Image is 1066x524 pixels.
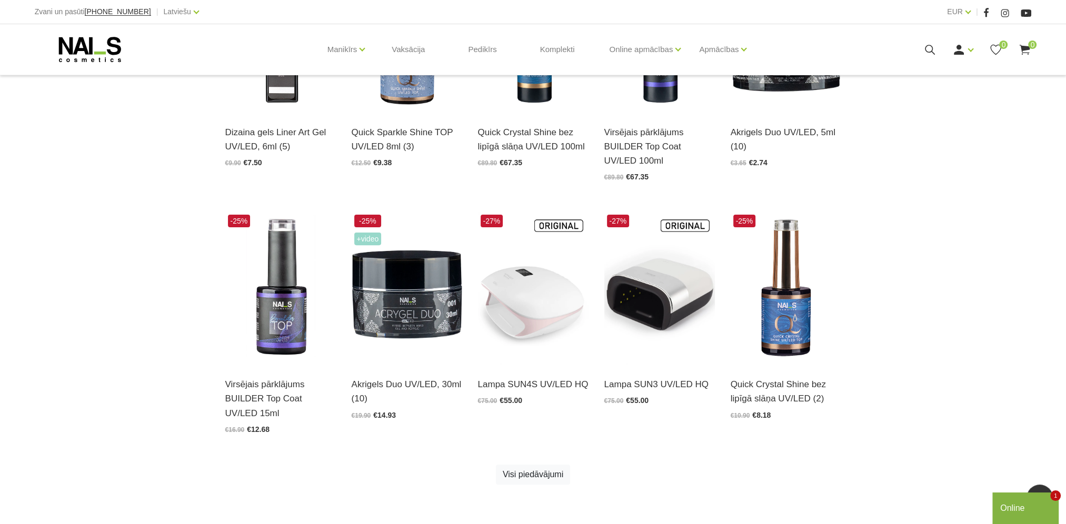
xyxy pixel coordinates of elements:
[354,233,382,245] span: +Video
[373,411,396,419] span: €14.93
[731,212,841,364] img: Virsējais pārklājums bez lipīgā slāņa un UV zilā pārklājuma. Nodrošina izcilu spīdumu manikīram l...
[460,24,505,75] a: Pedikīrs
[500,396,522,405] span: €55.00
[228,215,251,227] span: -25%
[532,24,583,75] a: Komplekti
[225,212,336,364] img: Builder Top virsējais pārklājums bez lipīgā slāņa gellakas/gela pārklājuma izlīdzināšanai un nost...
[164,5,191,18] a: Latviešu
[731,159,746,167] span: €3.65
[699,28,739,70] a: Apmācības
[478,377,589,391] a: Lampa SUN4S UV/LED HQ
[478,397,497,405] span: €75.00
[478,159,497,167] span: €89.80
[604,377,715,391] a: Lampa SUN3 UV/LED HQ
[244,158,262,167] span: €7.50
[478,212,589,364] img: Tips:UV LAMPAZīmola nosaukums:SUNUVModeļa numurs: SUNUV4Profesionālā UV/Led lampa.Garantija: 1 ga...
[352,377,462,406] a: Akrigels Duo UV/LED, 30ml (10)
[749,158,768,167] span: €2.74
[225,426,245,434] span: €16.90
[1018,43,1031,56] a: 0
[947,5,963,18] a: EUR
[247,425,270,434] span: €12.68
[976,5,978,18] span: |
[626,173,649,181] span: €67.35
[327,28,357,70] a: Manikīrs
[604,212,715,364] img: Modelis: SUNUV 3Jauda: 48WViļņu garums: 365+405nmKalpošanas ilgums: 50000 HRSPogas vadība:10s/30s...
[604,397,624,405] span: €75.00
[85,7,151,16] span: [PHONE_NUMBER]
[496,465,570,485] a: Visi piedāvājumi
[607,215,630,227] span: -27%
[731,412,750,419] span: €10.90
[478,125,589,154] a: Quick Crystal Shine bez lipīgā slāņa UV/LED 100ml
[609,28,673,70] a: Online apmācības
[989,43,1002,56] a: 0
[604,125,715,168] a: Virsējais pārklājums BUILDER Top Coat UV/LED 100ml
[999,41,1008,49] span: 0
[992,490,1061,524] iframe: chat widget
[500,158,522,167] span: €67.35
[733,215,756,227] span: -25%
[626,396,649,405] span: €55.00
[35,5,151,18] div: Zvani un pasūti
[1028,41,1037,49] span: 0
[373,158,392,167] span: €9.38
[156,5,158,18] span: |
[352,159,371,167] span: €12.50
[225,377,336,420] a: Virsējais pārklājums BUILDER Top Coat UV/LED 15ml
[225,159,241,167] span: €9.90
[604,174,624,181] span: €89.80
[731,377,841,406] a: Quick Crystal Shine bez lipīgā slāņa UV/LED (2)
[731,125,841,154] a: Akrigels Duo UV/LED, 5ml (10)
[354,215,382,227] span: -25%
[225,125,336,154] a: Dizaina gels Liner Art Gel UV/LED, 6ml (5)
[481,215,503,227] span: -27%
[352,212,462,364] img: Kas ir AKRIGELS “DUO GEL” un kādas problēmas tas risina?• Tas apvieno ērti modelējamā akrigela un...
[85,8,151,16] a: [PHONE_NUMBER]
[383,24,433,75] a: Vaksācija
[752,411,771,419] span: €8.18
[352,125,462,154] a: Quick Sparkle Shine TOP UV/LED 8ml (3)
[352,412,371,419] span: €19.90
